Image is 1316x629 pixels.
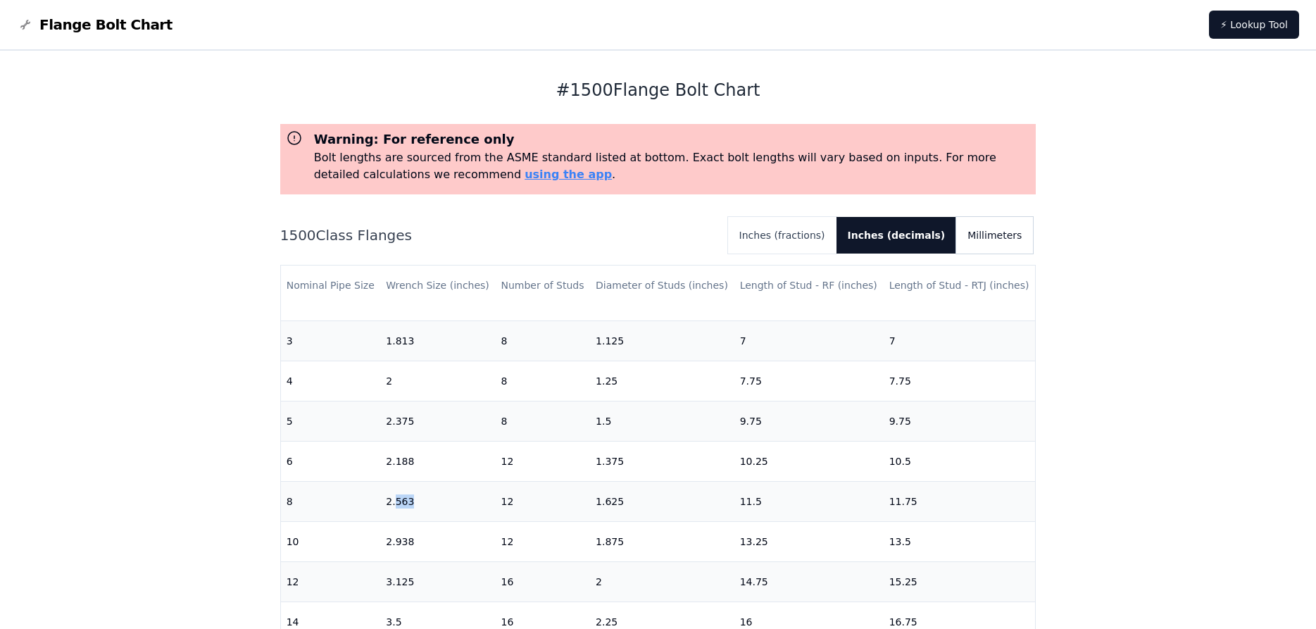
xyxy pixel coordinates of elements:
td: 1.25 [590,361,734,401]
td: 15.25 [884,561,1036,602]
td: 2 [380,361,495,401]
td: 12 [495,481,590,521]
td: 3.125 [380,561,495,602]
td: 11.5 [734,481,884,521]
button: Millimeters [956,217,1033,254]
td: 9.75 [734,401,884,441]
td: 2.563 [380,481,495,521]
p: Bolt lengths are sourced from the ASME standard listed at bottom. Exact bolt lengths will vary ba... [314,149,1031,183]
td: 2.375 [380,401,495,441]
span: Flange Bolt Chart [39,15,173,35]
td: 1.375 [590,441,734,481]
td: 8 [495,401,590,441]
h2: 1500 Class Flanges [280,225,717,245]
th: Number of Studs [495,266,590,306]
td: 8 [495,320,590,361]
h1: # 1500 Flange Bolt Chart [280,79,1036,101]
td: 14.75 [734,561,884,602]
td: 5 [281,401,381,441]
td: 2 [590,561,734,602]
th: Nominal Pipe Size [281,266,381,306]
td: 12 [495,521,590,561]
td: 3 [281,320,381,361]
a: using the app [525,168,612,181]
td: 1.125 [590,320,734,361]
td: 10 [281,521,381,561]
a: Flange Bolt Chart LogoFlange Bolt Chart [17,15,173,35]
a: ⚡ Lookup Tool [1209,11,1299,39]
td: 2.188 [380,441,495,481]
td: 8 [281,481,381,521]
td: 7.75 [734,361,884,401]
td: 6 [281,441,381,481]
td: 10.25 [734,441,884,481]
td: 9.75 [884,401,1036,441]
th: Wrench Size (inches) [380,266,495,306]
td: 1.625 [590,481,734,521]
td: 1.813 [380,320,495,361]
td: 4 [281,361,381,401]
td: 13.5 [884,521,1036,561]
td: 7.75 [884,361,1036,401]
td: 8 [495,361,590,401]
td: 1.875 [590,521,734,561]
td: 12 [495,441,590,481]
button: Inches (decimals) [836,217,957,254]
td: 13.25 [734,521,884,561]
td: 7 [734,320,884,361]
td: 16 [495,561,590,602]
td: 10.5 [884,441,1036,481]
img: Flange Bolt Chart Logo [17,16,34,33]
th: Diameter of Studs (inches) [590,266,734,306]
h3: Warning: For reference only [314,130,1031,149]
th: Length of Stud - RF (inches) [734,266,884,306]
th: Length of Stud - RTJ (inches) [884,266,1036,306]
td: 2.938 [380,521,495,561]
td: 7 [884,320,1036,361]
td: 11.75 [884,481,1036,521]
td: 12 [281,561,381,602]
td: 1.5 [590,401,734,441]
button: Inches (fractions) [728,217,836,254]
